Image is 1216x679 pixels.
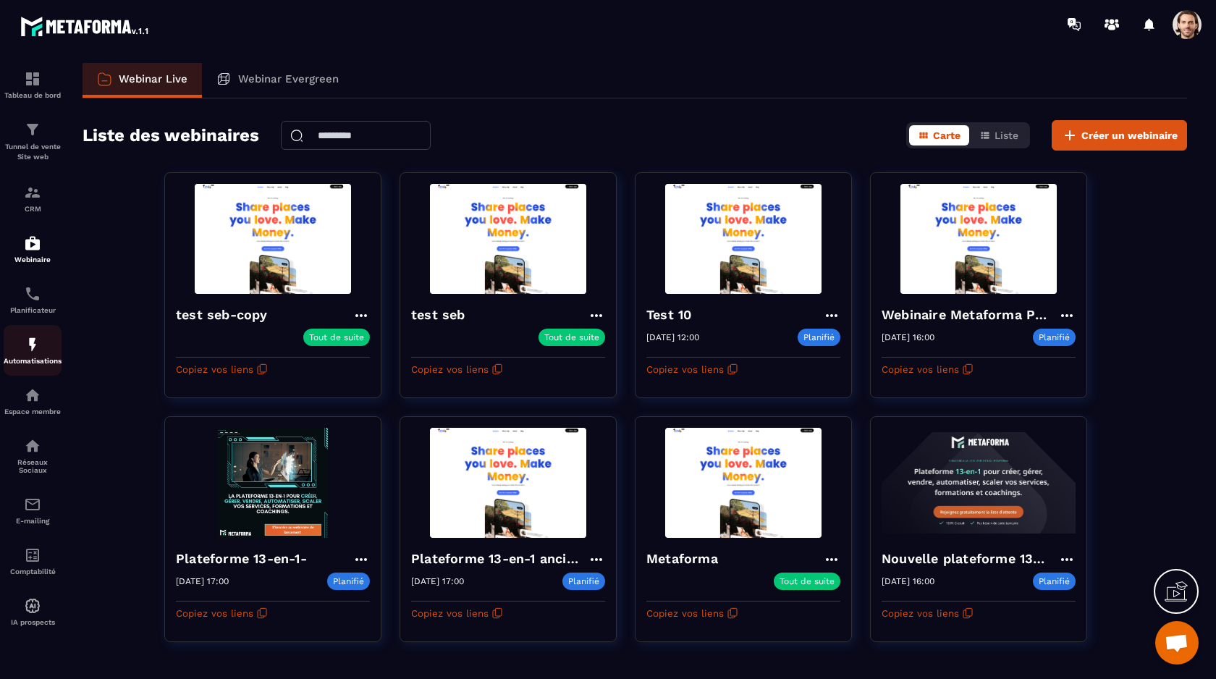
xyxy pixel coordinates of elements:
[995,130,1018,141] span: Liste
[882,602,974,625] button: Copiez vos liens
[4,306,62,314] p: Planificateur
[411,428,605,538] img: webinar-background
[4,110,62,173] a: formationformationTunnel de vente Site web
[24,235,41,252] img: automations
[4,59,62,110] a: formationformationTableau de bord
[1033,329,1076,346] p: Planifié
[646,549,725,569] h4: Metaforma
[882,184,1076,294] img: webinar-background
[4,325,62,376] a: automationsautomationsAutomatisations
[1155,621,1199,665] div: Mở cuộc trò chuyện
[1052,120,1187,151] button: Créer un webinaire
[24,496,41,513] img: email
[882,332,934,342] p: [DATE] 16:00
[411,576,464,586] p: [DATE] 17:00
[4,205,62,213] p: CRM
[24,437,41,455] img: social-network
[971,125,1027,145] button: Liste
[176,428,370,538] img: webinar-background
[24,285,41,303] img: scheduler
[83,121,259,150] h2: Liste des webinaires
[176,358,268,381] button: Copiez vos liens
[933,130,960,141] span: Carte
[176,576,229,586] p: [DATE] 17:00
[4,517,62,525] p: E-mailing
[411,358,503,381] button: Copiez vos liens
[646,428,840,538] img: webinar-background
[24,70,41,88] img: formation
[24,387,41,404] img: automations
[646,184,840,294] img: webinar-background
[646,332,699,342] p: [DATE] 12:00
[4,568,62,575] p: Comptabilité
[327,573,370,590] p: Planifié
[882,549,1058,569] h4: Nouvelle plateforme 13-en-1
[4,376,62,426] a: automationsautomationsEspace membre
[411,184,605,294] img: webinar-background
[24,336,41,353] img: automations
[119,72,187,85] p: Webinar Live
[4,274,62,325] a: schedulerschedulerPlanificateur
[909,125,969,145] button: Carte
[882,428,1076,538] img: webinar-background
[176,549,314,569] h4: Plateforme 13-en-1-
[4,458,62,474] p: Réseaux Sociaux
[176,184,370,294] img: webinar-background
[24,121,41,138] img: formation
[4,224,62,274] a: automationsautomationsWebinaire
[780,576,835,586] p: Tout de suite
[176,602,268,625] button: Copiez vos liens
[4,357,62,365] p: Automatisations
[24,547,41,564] img: accountant
[1081,128,1178,143] span: Créer un webinaire
[646,358,738,381] button: Copiez vos liens
[646,305,698,325] h4: Test 10
[4,408,62,416] p: Espace membre
[411,305,473,325] h4: test seb
[1033,573,1076,590] p: Planifié
[798,329,840,346] p: Planifié
[882,358,974,381] button: Copiez vos liens
[4,142,62,162] p: Tunnel de vente Site web
[20,13,151,39] img: logo
[238,72,339,85] p: Webinar Evergreen
[4,91,62,99] p: Tableau de bord
[4,426,62,485] a: social-networksocial-networkRéseaux Sociaux
[544,332,599,342] p: Tout de suite
[4,256,62,263] p: Webinaire
[4,173,62,224] a: formationformationCRM
[562,573,605,590] p: Planifié
[882,576,934,586] p: [DATE] 16:00
[4,485,62,536] a: emailemailE-mailing
[309,332,364,342] p: Tout de suite
[83,63,202,98] a: Webinar Live
[411,549,588,569] h4: Plateforme 13-en-1 ancien
[24,184,41,201] img: formation
[4,536,62,586] a: accountantaccountantComptabilité
[24,597,41,615] img: automations
[176,305,275,325] h4: test seb-copy
[4,618,62,626] p: IA prospects
[411,602,503,625] button: Copiez vos liens
[882,305,1058,325] h4: Webinaire Metaforma Plateforme 13-en-1
[646,602,738,625] button: Copiez vos liens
